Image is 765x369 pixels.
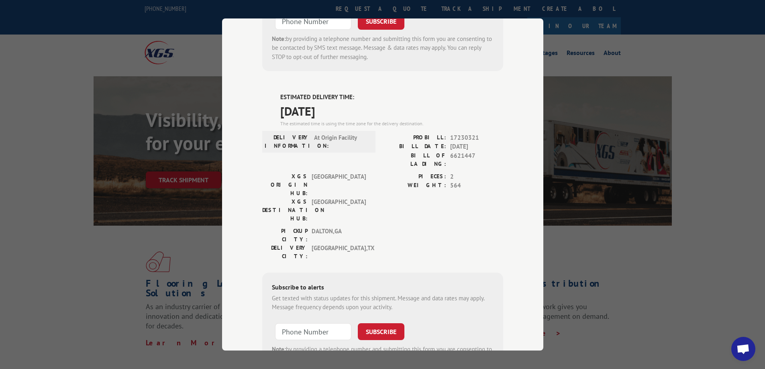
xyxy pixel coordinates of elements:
[312,244,366,261] span: [GEOGRAPHIC_DATA] , TX
[262,227,308,244] label: PICKUP CITY:
[731,337,755,361] div: Open chat
[383,181,446,190] label: WEIGHT:
[312,227,366,244] span: DALTON , GA
[265,133,310,150] label: DELIVERY INFORMATION:
[280,102,503,120] span: [DATE]
[314,133,368,150] span: At Origin Facility
[383,142,446,151] label: BILL DATE:
[262,244,308,261] label: DELIVERY CITY:
[450,181,503,190] span: 564
[275,13,351,30] input: Phone Number
[272,345,286,353] strong: Note:
[383,172,446,181] label: PIECES:
[450,151,503,168] span: 6621447
[358,323,404,340] button: SUBSCRIBE
[272,294,494,312] div: Get texted with status updates for this shipment. Message and data rates may apply. Message frequ...
[358,13,404,30] button: SUBSCRIBE
[383,133,446,143] label: PROBILL:
[280,120,503,127] div: The estimated time is using the time zone for the delivery destination.
[262,198,308,223] label: XGS DESTINATION HUB:
[450,142,503,151] span: [DATE]
[280,93,503,102] label: ESTIMATED DELIVERY TIME:
[312,198,366,223] span: [GEOGRAPHIC_DATA]
[272,282,494,294] div: Subscribe to alerts
[272,35,494,62] div: by providing a telephone number and submitting this form you are consenting to be contacted by SM...
[383,151,446,168] label: BILL OF LADING:
[272,35,286,43] strong: Note:
[312,172,366,198] span: [GEOGRAPHIC_DATA]
[262,172,308,198] label: XGS ORIGIN HUB:
[450,133,503,143] span: 17230321
[450,172,503,181] span: 2
[275,323,351,340] input: Phone Number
